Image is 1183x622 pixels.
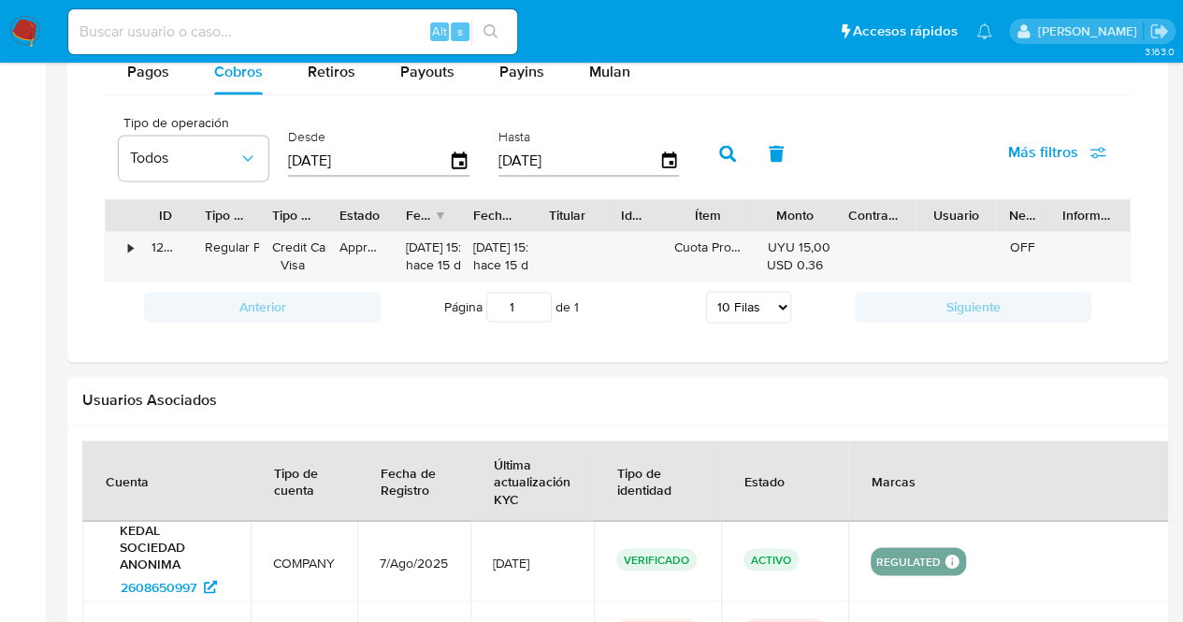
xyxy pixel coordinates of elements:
a: Salir [1149,22,1169,41]
span: 3.163.0 [1144,44,1174,59]
span: s [457,22,463,40]
a: Notificaciones [976,23,992,39]
p: agostina.bazzano@mercadolibre.com [1037,22,1143,40]
h2: Usuarios Asociados [82,391,1153,410]
span: Accesos rápidos [853,22,958,41]
input: Buscar usuario o caso... [68,20,517,44]
button: search-icon [471,19,510,45]
span: Alt [432,22,447,40]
